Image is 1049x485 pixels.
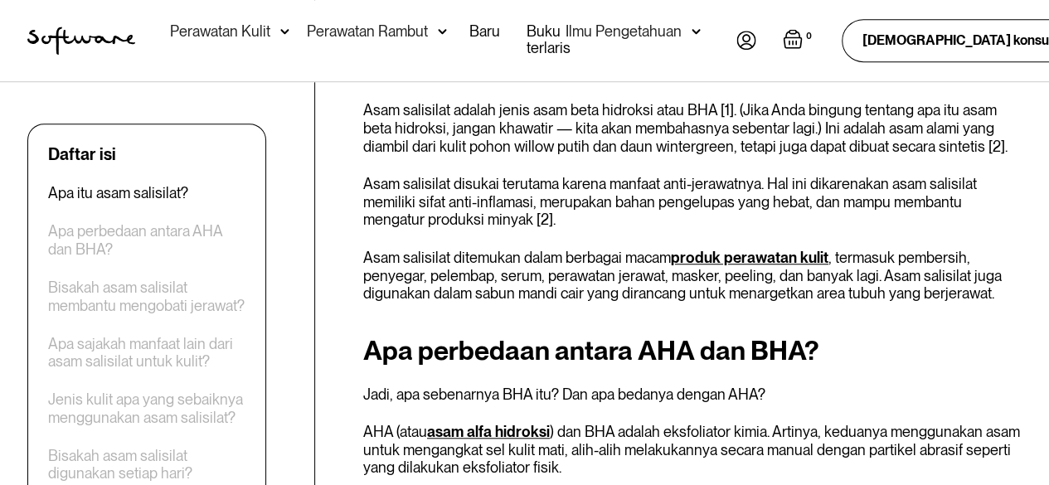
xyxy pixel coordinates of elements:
font: Apa perbedaan antara AHA dan BHA? [48,223,222,259]
font: Baru [469,22,500,40]
font: ) dan BHA adalah eksfoliator kimia. Artinya, keduanya menggunakan asam untuk mengangkat sel kulit... [363,423,1020,476]
font: Buku terlaris [527,22,571,56]
font: Jenis kulit apa yang sebaiknya menggunakan asam salisilat? [48,391,243,427]
font: 0 [806,31,812,41]
font: Jadi, apa sebenarnya BHA itu? Dan apa bedanya dengan AHA? [363,386,765,403]
font: Apa itu asam salisilat? [48,185,188,202]
a: rumah [27,27,135,55]
font: , termasuk pembersih, penyegar, pelembap, serum, perawatan jerawat, masker, peeling, dan banyak l... [363,249,1002,302]
img: panah bawah [692,23,701,40]
a: produk perawatan kulit [671,249,828,266]
font: Apa sajakah manfaat lain dari asam salisilat untuk kulit? [48,335,233,371]
a: Apa itu asam salisilat? [48,185,188,203]
font: Ilmu Pengetahuan [566,22,682,40]
font: Perawatan Kulit [170,22,270,40]
a: Jenis kulit apa yang sebaiknya menggunakan asam salisilat? [48,391,245,427]
font: Daftar isi [48,145,116,165]
font: Asam salisilat ditemukan dalam berbagai macam [363,249,671,266]
a: asam alfa hidroksi [427,423,550,440]
font: Apa perbedaan antara AHA dan BHA? [363,334,819,366]
img: panah bawah [280,23,289,40]
a: Apa perbedaan antara AHA dan BHA? [48,223,245,259]
a: Bisakah asam salisilat digunakan setiap hari? [48,447,245,483]
font: Asam salisilat disukai terutama karena manfaat anti-jerawatnya. Hal ini dikarenakan asam salisila... [363,175,977,228]
img: panah bawah [438,23,447,40]
font: Bisakah asam salisilat digunakan setiap hari? [48,447,192,483]
img: Logo Perangkat Lunak [27,27,135,55]
a: Apa sajakah manfaat lain dari asam salisilat untuk kulit? [48,335,245,371]
font: Asam salisilat adalah jenis asam beta hidroksi atau BHA [1]. (Jika Anda bingung tentang apa itu a... [363,101,1008,154]
font: AHA (atau [363,423,427,440]
a: Bisakah asam salisilat membantu mengobati jerawat? [48,279,245,315]
a: Buka keranjang kosong [783,29,815,52]
font: Perawatan Rambut [307,22,428,40]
